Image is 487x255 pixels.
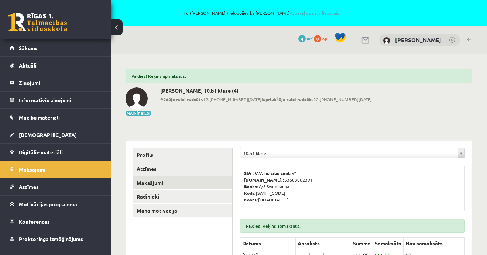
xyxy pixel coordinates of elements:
a: Aktuāli [10,57,102,74]
a: Radinieki [133,190,232,203]
b: Iepriekšējo reizi redzēts [261,96,313,102]
div: Paldies! Rēķins apmaksāts. [126,69,472,83]
span: Tu ([PERSON_NAME] ) ielogojies kā [PERSON_NAME] [85,11,438,15]
th: Datums [240,238,296,249]
div: Paldies! Rēķins apmaksāts. [240,219,465,233]
span: 12:[PHONE_NUMBER][DATE] 22:[PHONE_NUMBER][DATE] [160,96,372,103]
a: Mana motivācija [133,204,232,217]
span: 0 [314,35,321,42]
a: Informatīvie ziņojumi [10,92,102,108]
a: Konferences [10,213,102,230]
a: Motivācijas programma [10,196,102,213]
b: Banka: [244,183,259,189]
span: 4 [298,35,306,42]
a: Atzīmes [133,162,232,176]
span: [DEMOGRAPHIC_DATA] [19,131,77,138]
span: Motivācijas programma [19,201,77,207]
a: Maksājumi [133,176,232,190]
a: 0 xp [314,35,331,41]
b: Konts: [244,197,258,203]
span: mP [307,35,313,41]
a: Digitālie materiāli [10,144,102,161]
a: Atpakaļ uz savu lietotāju [290,10,340,16]
span: Proktoringa izmēģinājums [19,235,83,242]
button: Mainīt bildi [126,111,151,116]
a: Proktoringa izmēģinājums [10,230,102,247]
a: 4 mP [298,35,313,41]
img: Ģertrūde Kairiša [383,37,390,44]
span: Mācību materiāli [19,114,60,121]
a: Rīgas 1. Tālmācības vidusskola [8,13,67,31]
p: 53603062391 A/S Swedbanka [SWIFT_CODE] [FINANCIAL_ID] [244,170,461,203]
span: Atzīmes [19,183,39,190]
a: Mācību materiāli [10,109,102,126]
legend: Ziņojumi [19,74,102,91]
b: SIA „V.V. mācību centrs” [244,170,297,176]
a: Atzīmes [10,178,102,195]
span: xp [322,35,327,41]
b: Pēdējo reizi redzēts [160,96,203,102]
h2: [PERSON_NAME] 10.b1 klase (4) [160,87,372,94]
a: [DEMOGRAPHIC_DATA] [10,126,102,143]
span: Sākums [19,45,38,51]
a: Profils [133,148,232,162]
a: Maksājumi [10,161,102,178]
a: Ziņojumi [10,74,102,91]
th: Samaksāts [373,238,404,249]
span: 10.b1 klase [243,148,455,158]
a: 10.b1 klase [240,148,464,158]
span: Konferences [19,218,50,225]
legend: Maksājumi [19,161,102,178]
a: [PERSON_NAME] [395,36,441,44]
th: Nav samaksāts [404,238,465,249]
b: Kods: [244,190,256,196]
img: Ģertrūde Kairiša [126,87,148,110]
a: Sākums [10,39,102,56]
span: Digitālie materiāli [19,149,63,155]
th: Summa [351,238,373,249]
b: [DOMAIN_NAME].: [244,177,284,183]
th: Apraksts [296,238,351,249]
span: Aktuāli [19,62,37,69]
legend: Informatīvie ziņojumi [19,92,102,108]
